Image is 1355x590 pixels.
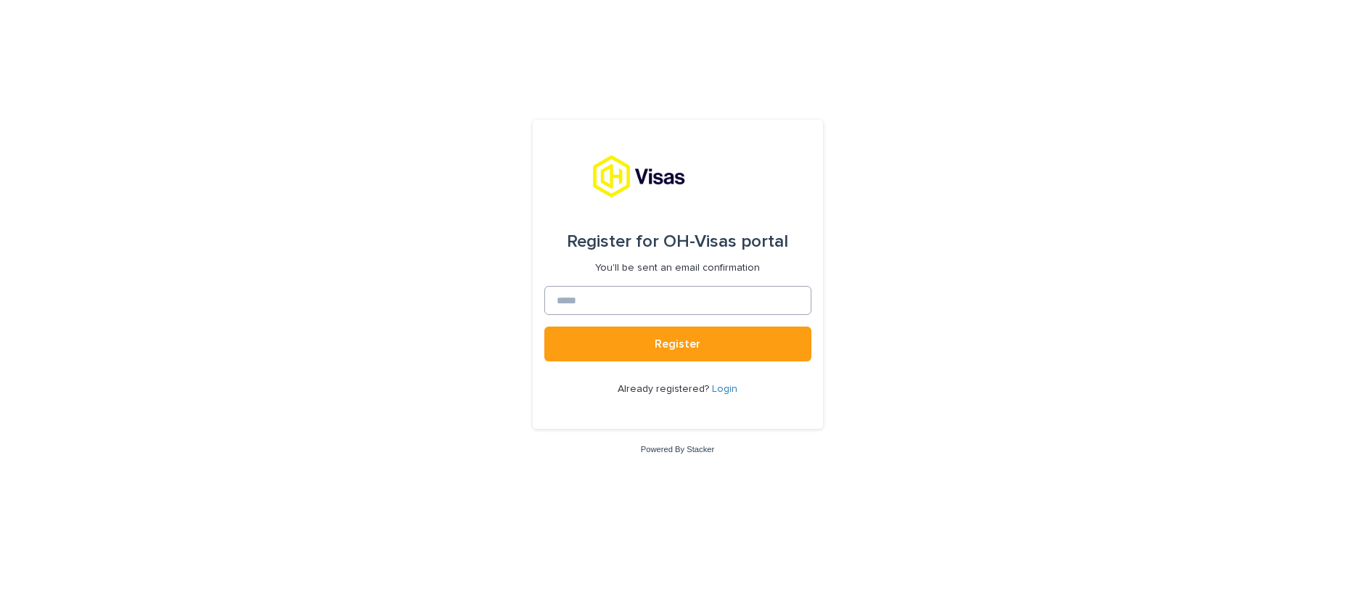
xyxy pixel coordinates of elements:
[544,327,811,361] button: Register
[592,155,762,198] img: tx8HrbJQv2PFQx4TXEq5
[595,262,760,274] p: You'll be sent an email confirmation
[618,384,712,394] span: Already registered?
[567,233,659,250] span: Register for
[712,384,737,394] a: Login
[655,338,700,350] span: Register
[567,221,788,262] div: OH-Visas portal
[641,445,714,454] a: Powered By Stacker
